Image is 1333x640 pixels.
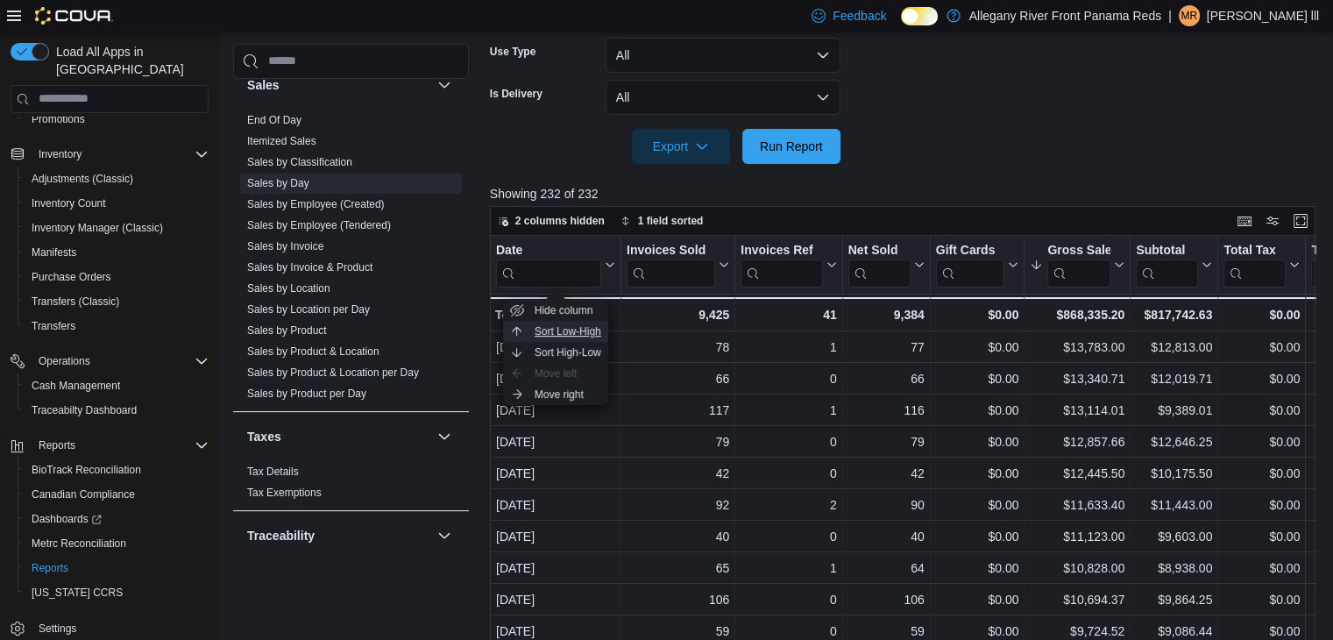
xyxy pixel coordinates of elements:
span: Tax Details [247,465,299,479]
button: All [606,38,840,73]
button: 1 field sorted [613,210,711,231]
h3: Traceability [247,527,315,544]
div: Invoices Ref [741,242,822,259]
button: Sales [434,75,455,96]
span: Sales by Product per Day [247,387,366,401]
span: Settings [32,617,209,639]
div: $0.00 [1223,431,1300,452]
div: $0.00 [936,337,1019,358]
div: $0.00 [1223,304,1300,325]
span: Tax Exemptions [247,486,322,500]
span: Move right [535,388,584,402]
span: Transfers (Classic) [25,291,209,312]
a: Sales by Employee (Tendered) [247,219,391,231]
div: $13,340.71 [1030,368,1124,389]
div: $0.00 [936,526,1019,547]
img: Cova [35,7,113,25]
button: Sales [247,76,430,94]
button: Export [632,129,730,164]
div: $868,335.20 [1030,304,1124,325]
span: Traceabilty Dashboard [25,400,209,421]
span: Canadian Compliance [25,484,209,505]
div: $12,019.71 [1136,368,1212,389]
span: Sales by Classification [247,155,352,169]
a: Inventory Manager (Classic) [25,217,170,238]
div: 77 [848,337,925,358]
a: Sales by Classification [247,156,352,168]
div: 42 [627,463,729,484]
div: $10,694.37 [1030,589,1124,610]
p: Allegany River Front Panama Reds [969,5,1161,26]
div: Gift Cards [935,242,1004,259]
span: Settings [39,622,76,636]
div: 116 [848,400,925,421]
div: Subtotal [1136,242,1198,287]
button: Subtotal [1136,242,1212,287]
div: 1 [741,558,836,579]
button: Taxes [247,428,430,445]
div: $0.00 [936,400,1019,421]
div: Subtotal [1136,242,1198,259]
a: Sales by Product & Location [247,345,379,358]
button: Enter fullscreen [1290,210,1311,231]
button: Purchase Orders [18,265,216,289]
span: Dashboards [32,512,102,526]
span: Sales by Employee (Tendered) [247,218,391,232]
div: 9,384 [847,304,924,325]
span: Traceabilty Dashboard [32,403,137,417]
span: BioTrack Reconciliation [32,463,141,477]
span: Inventory [32,144,209,165]
span: Cash Management [32,379,120,393]
button: Operations [4,349,216,373]
button: Metrc Reconciliation [18,531,216,556]
button: Gift Cards [935,242,1018,287]
div: 0 [741,463,836,484]
a: Inventory Count [25,193,113,214]
div: $12,813.00 [1136,337,1212,358]
button: Inventory [4,142,216,167]
span: Inventory Count [32,196,106,210]
button: Net Sold [847,242,924,287]
span: Purchase Orders [32,270,111,284]
button: 2 columns hidden [491,210,612,231]
div: Net Sold [847,242,910,287]
div: $0.00 [1223,558,1300,579]
a: [US_STATE] CCRS [25,582,130,603]
a: Transfers [25,316,82,337]
span: Sales by Product [247,324,327,338]
div: $11,443.00 [1136,494,1212,516]
div: Date [496,242,601,259]
div: 0 [741,526,836,547]
div: $11,123.00 [1030,526,1124,547]
button: Sort Low-High [503,321,608,342]
span: Sort High-Low [535,345,601,359]
span: Manifests [32,245,76,260]
a: Dashboards [18,507,216,531]
span: Purchase Orders [25,267,209,288]
a: Traceabilty Dashboard [25,400,144,421]
div: 1 [741,337,836,358]
button: Run Report [742,129,840,164]
button: Display options [1262,210,1283,231]
span: Transfers [25,316,209,337]
div: Net Sold [847,242,910,259]
span: Load All Apps in [GEOGRAPHIC_DATA] [49,43,209,78]
div: 66 [848,368,925,389]
div: [DATE] [496,463,615,484]
button: [US_STATE] CCRS [18,580,216,605]
div: $10,175.50 [1136,463,1212,484]
span: BioTrack Reconciliation [25,459,209,480]
div: Gross Sales [1047,242,1110,287]
button: Taxes [434,426,455,447]
span: Adjustments (Classic) [25,168,209,189]
div: 78 [627,337,729,358]
div: 0 [741,368,836,389]
a: Reports [25,558,75,579]
span: Cash Management [25,375,209,396]
div: 79 [627,431,729,452]
div: [DATE] [496,589,615,610]
span: Manifests [25,242,209,263]
a: Transfers (Classic) [25,291,126,312]
div: Invoices Ref [741,242,822,287]
a: Purchase Orders [25,267,118,288]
